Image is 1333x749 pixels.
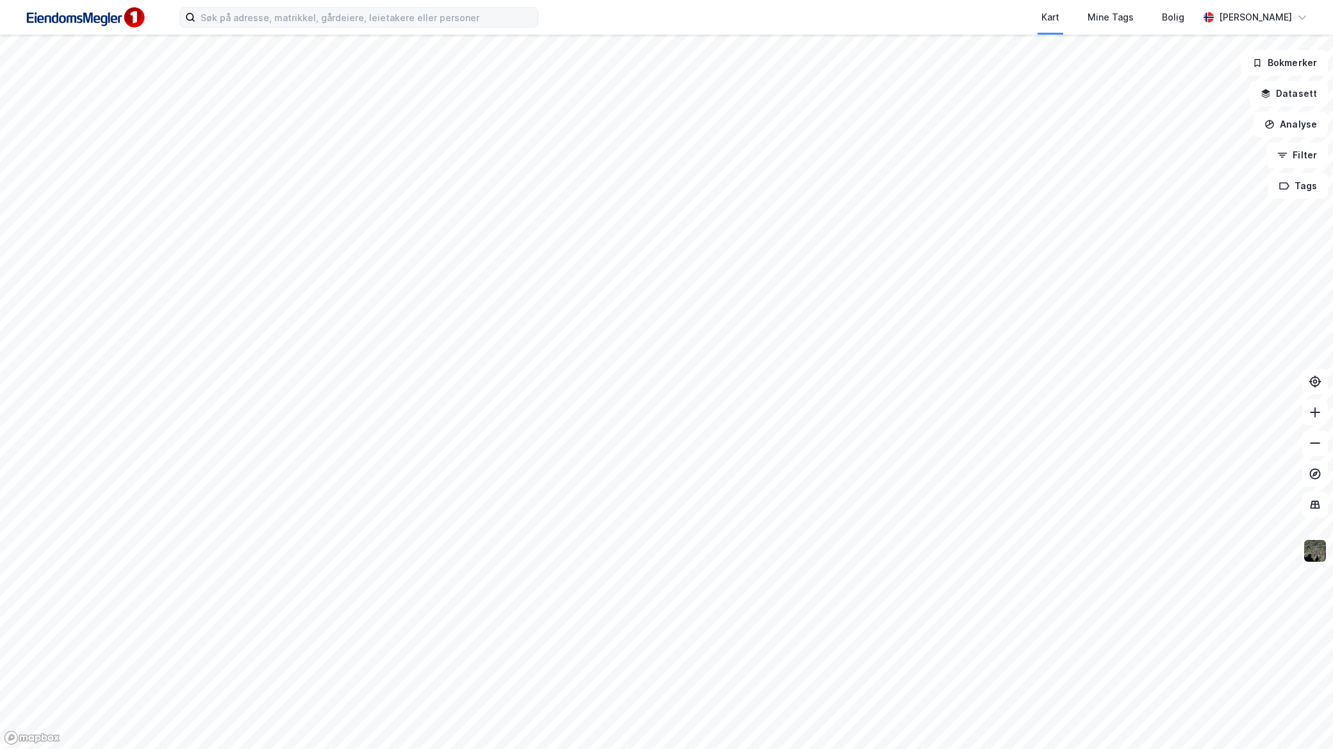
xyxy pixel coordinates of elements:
[1269,687,1333,749] iframe: Chat Widget
[1088,10,1134,25] div: Mine Tags
[195,8,538,27] input: Søk på adresse, matrikkel, gårdeiere, leietakere eller personer
[1162,10,1184,25] div: Bolig
[21,3,149,32] img: F4PB6Px+NJ5v8B7XTbfpPpyloAAAAASUVORK5CYII=
[1219,10,1292,25] div: [PERSON_NAME]
[1269,687,1333,749] div: Kontrollprogram for chat
[1041,10,1059,25] div: Kart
